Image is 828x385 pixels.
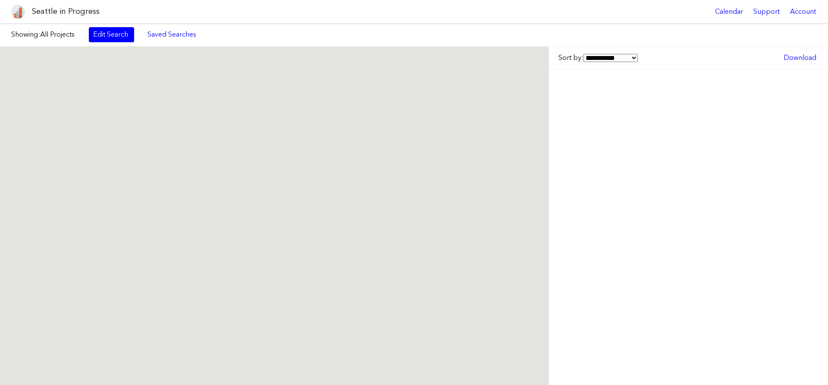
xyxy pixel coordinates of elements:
[11,30,80,39] label: Showing:
[89,27,134,42] a: Edit Search
[558,53,638,63] label: Sort by:
[583,54,638,62] select: Sort by:
[32,6,100,17] h1: Seattle in Progress
[779,50,821,65] a: Download
[143,27,201,42] a: Saved Searches
[11,5,25,19] img: favicon-96x96.png
[40,30,75,38] span: All Projects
